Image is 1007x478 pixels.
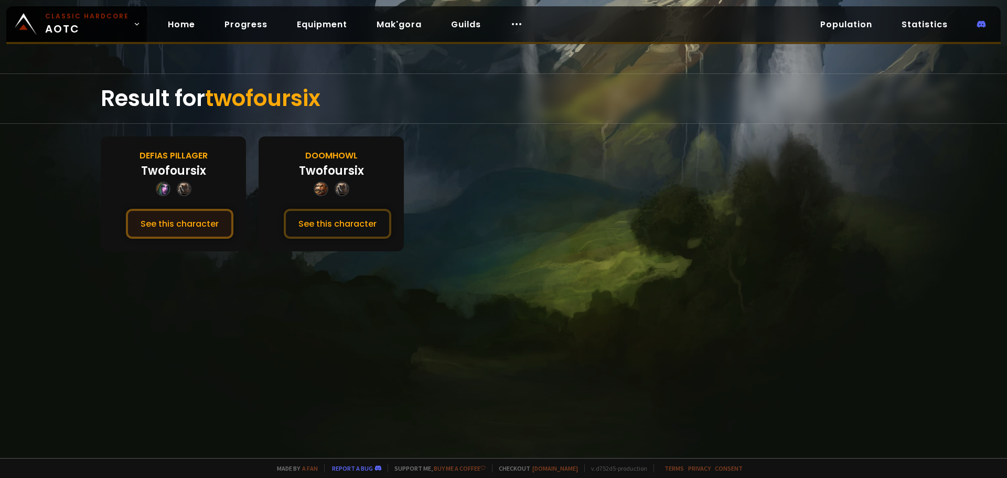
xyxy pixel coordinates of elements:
[584,464,647,472] span: v. d752d5 - production
[101,74,906,123] div: Result for
[271,464,318,472] span: Made by
[216,14,276,35] a: Progress
[140,149,208,162] div: Defias Pillager
[434,464,486,472] a: Buy me a coffee
[126,209,233,239] button: See this character
[141,162,206,179] div: Twofoursix
[299,162,364,179] div: Twofoursix
[6,6,147,42] a: Classic HardcoreAOTC
[159,14,203,35] a: Home
[665,464,684,472] a: Terms
[302,464,318,472] a: a fan
[332,464,373,472] a: Report a bug
[893,14,956,35] a: Statistics
[812,14,881,35] a: Population
[443,14,489,35] a: Guilds
[284,209,391,239] button: See this character
[492,464,578,472] span: Checkout
[45,12,129,37] span: AOTC
[288,14,356,35] a: Equipment
[715,464,743,472] a: Consent
[45,12,129,21] small: Classic Hardcore
[532,464,578,472] a: [DOMAIN_NAME]
[688,464,711,472] a: Privacy
[305,149,358,162] div: Doomhowl
[205,83,320,114] span: twofoursix
[388,464,486,472] span: Support me,
[368,14,430,35] a: Mak'gora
